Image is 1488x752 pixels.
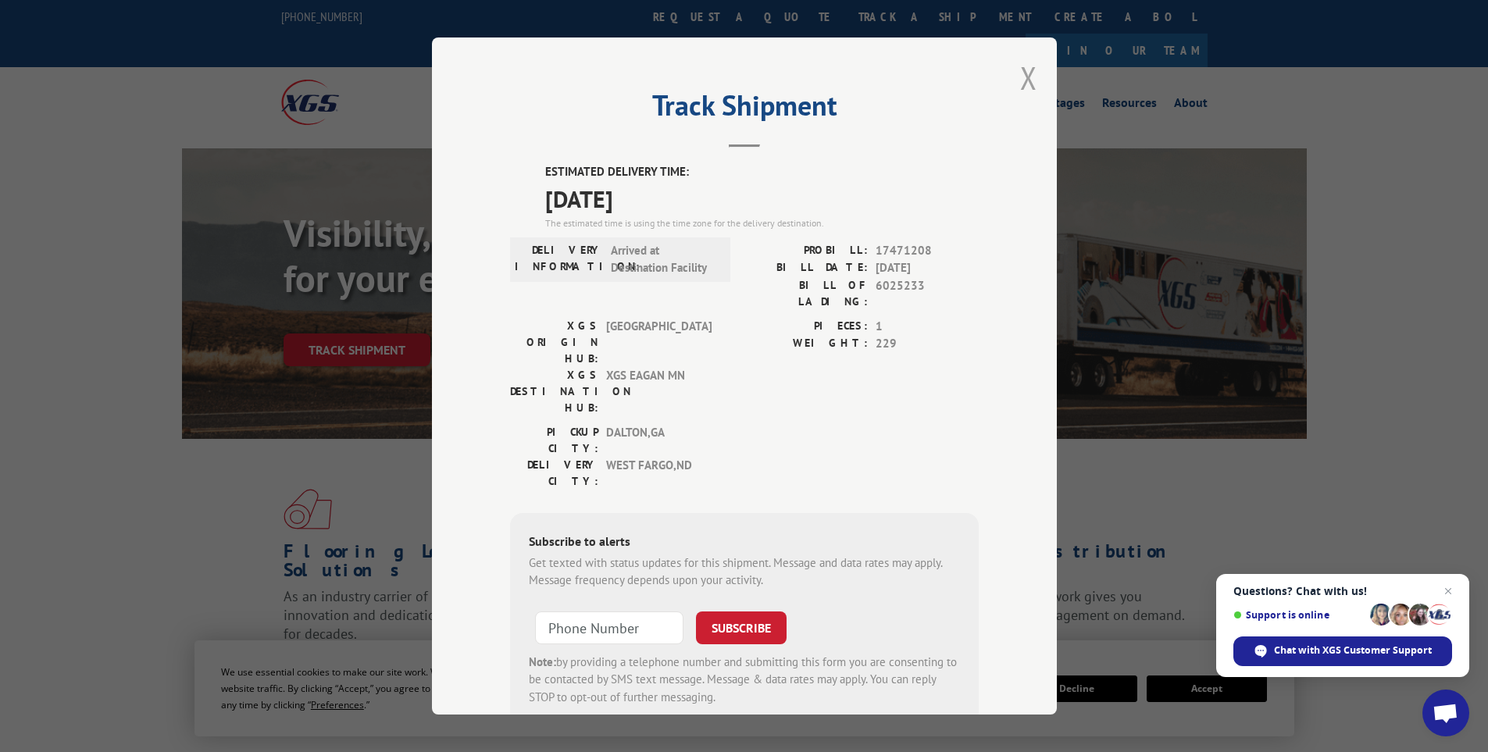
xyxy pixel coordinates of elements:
[876,318,979,336] span: 1
[1439,582,1458,601] span: Close chat
[876,277,979,310] span: 6025233
[510,424,598,457] label: PICKUP CITY:
[529,654,556,669] strong: Note:
[606,318,712,367] span: [GEOGRAPHIC_DATA]
[545,163,979,181] label: ESTIMATED DELIVERY TIME:
[529,532,960,554] div: Subscribe to alerts
[510,318,598,367] label: XGS ORIGIN HUB:
[606,457,712,490] span: WEST FARGO , ND
[529,654,960,707] div: by providing a telephone number and submitting this form you are consenting to be contacted by SM...
[744,277,868,310] label: BILL OF LADING:
[1233,609,1365,621] span: Support is online
[1274,643,1432,658] span: Chat with XGS Customer Support
[529,554,960,590] div: Get texted with status updates for this shipment. Message and data rates may apply. Message frequ...
[696,611,787,644] button: SUBSCRIBE
[535,611,683,644] input: Phone Number
[876,242,979,260] span: 17471208
[876,335,979,353] span: 229
[876,259,979,277] span: [DATE]
[744,242,868,260] label: PROBILL:
[510,457,598,490] label: DELIVERY CITY:
[606,424,712,457] span: DALTON , GA
[1233,585,1452,597] span: Questions? Chat with us!
[744,259,868,277] label: BILL DATE:
[545,216,979,230] div: The estimated time is using the time zone for the delivery destination.
[1020,57,1037,98] button: Close modal
[1233,636,1452,666] div: Chat with XGS Customer Support
[545,181,979,216] span: [DATE]
[744,335,868,353] label: WEIGHT:
[1422,690,1469,736] div: Open chat
[510,367,598,416] label: XGS DESTINATION HUB:
[510,94,979,124] h2: Track Shipment
[744,318,868,336] label: PIECES:
[606,367,712,416] span: XGS EAGAN MN
[515,242,603,277] label: DELIVERY INFORMATION:
[611,242,716,277] span: Arrived at Destination Facility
